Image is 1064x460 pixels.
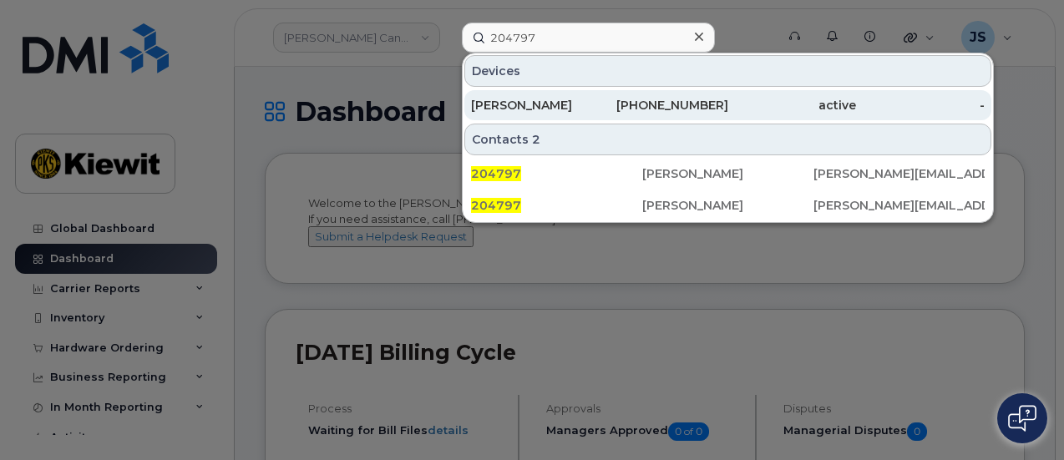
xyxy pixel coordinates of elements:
[1008,405,1036,432] img: Open chat
[464,159,991,189] a: 204797[PERSON_NAME][PERSON_NAME][EMAIL_ADDRESS][PERSON_NAME][PERSON_NAME][DOMAIN_NAME]
[532,131,540,148] span: 2
[464,55,991,87] div: Devices
[813,165,985,182] div: [PERSON_NAME][EMAIL_ADDRESS][PERSON_NAME][PERSON_NAME][DOMAIN_NAME]
[600,97,728,114] div: [PHONE_NUMBER]
[464,90,991,120] a: [PERSON_NAME][PHONE_NUMBER]active-
[728,97,857,114] div: active
[642,197,813,214] div: [PERSON_NAME]
[642,165,813,182] div: [PERSON_NAME]
[813,197,985,214] div: [PERSON_NAME][EMAIL_ADDRESS][PERSON_NAME][PERSON_NAME][DOMAIN_NAME]
[471,166,521,181] span: 204797
[856,97,985,114] div: -
[464,190,991,220] a: 204797[PERSON_NAME][PERSON_NAME][EMAIL_ADDRESS][PERSON_NAME][PERSON_NAME][DOMAIN_NAME]
[464,124,991,155] div: Contacts
[471,97,600,114] div: [PERSON_NAME]
[471,198,521,213] span: 204797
